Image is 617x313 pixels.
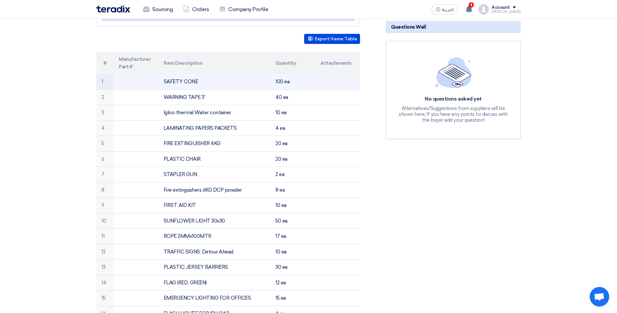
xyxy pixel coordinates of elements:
td: 10 [96,213,114,229]
td: 4 ea [270,120,315,136]
td: 15 [96,291,114,306]
td: 14 [96,275,114,291]
a: Orders [178,2,214,17]
td: PLASTIC CHAIR [158,151,271,167]
td: 2 ea [270,167,315,183]
span: العربية [442,7,454,12]
button: Export Items Table [304,34,360,44]
th: # [96,52,114,74]
div: Account [491,5,510,10]
th: Item Description [158,52,271,74]
td: 10 ea [270,105,315,121]
td: 12 ea [270,275,315,291]
td: 15 ea [270,291,315,306]
a: Company Profile [214,2,273,17]
img: profile_test.png [478,4,489,15]
span: 4 [469,2,474,7]
td: 2 [96,89,114,105]
td: STAPLER GUN. [158,167,271,183]
td: ROPE 2MMx100MTR [158,229,271,244]
a: Sourcing [138,2,178,17]
td: Fire extinguishers 6KG DCP powder [158,182,271,198]
td: FIRST AID KIT [158,198,271,213]
td: 17 ea [270,229,315,244]
td: 1 [96,74,114,89]
span: Questions Wall [391,23,426,31]
td: 20 ea [270,151,315,167]
td: WARNING TAPE 3” [158,89,271,105]
td: 5 [96,136,114,152]
td: PLASTIC JERSEY BARRIERS [158,260,271,275]
td: 3 [96,105,114,121]
td: FLAG (RED, GREEN) [158,275,271,291]
td: 9 [96,198,114,213]
div: Alternatives/Suggestions from suppliers will be shown here, If you have any points to discuss wit... [398,105,509,123]
td: SUNFLOWER LIGHT 30x30 [158,213,271,229]
td: 10 ea [270,198,315,213]
td: 6 [96,151,114,167]
td: SAFETY CONE [158,74,271,89]
td: 8 [96,182,114,198]
td: 13 [96,260,114,275]
div: Open chat [590,287,609,306]
img: Teradix logo [96,5,130,13]
th: Attachments [315,52,360,74]
td: 4 [96,120,114,136]
td: 8 ea [270,182,315,198]
td: 30 ea [270,260,315,275]
th: Quantity [270,52,315,74]
div: [PERSON_NAME] [491,10,521,14]
img: empty_state_list.svg [435,57,472,88]
td: 11 [96,229,114,244]
td: 50 ea [270,213,315,229]
td: LAMINATING PAPERS PACKETS [158,120,271,136]
td: 7 [96,167,114,183]
td: 40 ea [270,89,315,105]
td: FIRE EXTINGUISHER 4KG [158,136,271,152]
button: العربية [432,4,458,15]
th: Manufacturer Part # [114,52,158,74]
td: 10 ea [270,244,315,260]
td: 20 ea [270,136,315,152]
td: TRAFFIC SIGNS: Detour Ahead, [158,244,271,260]
div: No questions asked yet [398,96,509,102]
td: EMERGENCY LIGHTING FOR OFFICES [158,291,271,306]
td: Igloo thermal Water container [158,105,271,121]
td: 100 ea [270,74,315,89]
td: 12 [96,244,114,260]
